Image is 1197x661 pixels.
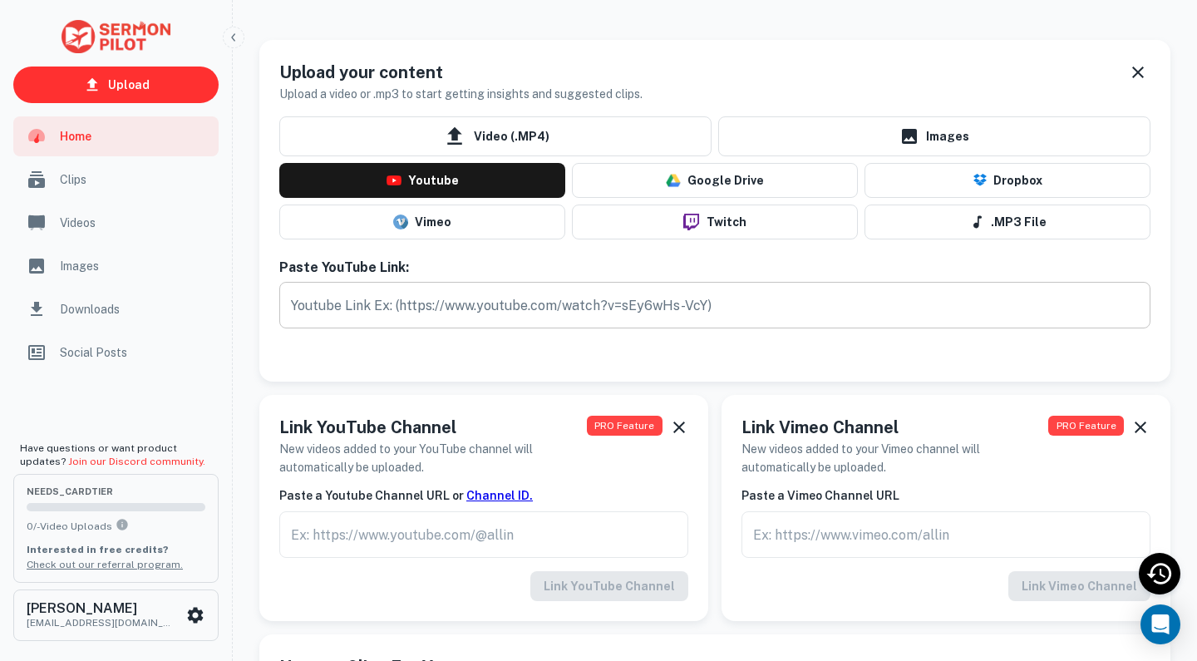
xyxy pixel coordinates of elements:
[741,415,1048,440] h5: Link Vimeo Channel
[13,589,219,641] button: [PERSON_NAME][EMAIL_ADDRESS][DOMAIN_NAME]
[279,415,587,440] h5: Link YouTube Channel
[13,67,219,103] a: Upload
[13,203,219,243] a: Videos
[60,343,209,362] span: Social Posts
[572,163,858,198] button: Google Drive
[741,440,1048,476] h6: New videos added to your Vimeo channel will automatically be uploaded.
[279,163,565,198] button: Youtube
[741,511,1150,558] input: Ex: https://www.vimeo.com/allin
[279,571,688,601] div: This feature is available to PRO users only.
[718,116,1150,156] a: Images
[864,163,1150,198] button: Dropbox
[279,511,688,558] input: Ex: https://www.youtube.com/@allin
[60,257,209,275] span: Images
[279,205,565,239] button: Vimeo
[572,205,858,239] button: Twitch
[27,559,183,570] a: Check out our referral program.
[20,442,205,467] span: Have questions or want product updates?
[13,289,219,329] a: Downloads
[27,602,176,615] h6: [PERSON_NAME]
[741,571,1150,601] div: This feature is available to PRO users only.
[864,205,1150,239] button: .MP3 File
[279,85,643,103] h6: Upload a video or .mp3 to start getting insights and suggested clips.
[677,214,706,230] img: twitch-logo.png
[387,175,401,185] img: youtube-logo.png
[973,174,987,188] img: Dropbox Logo
[741,486,1150,505] h6: Paste a Vimeo Channel URL
[279,282,1150,328] input: Youtube Link Ex: (https://www.youtube.com/watch?v=sEy6wHs-VcY)
[27,615,176,630] p: [EMAIL_ADDRESS][DOMAIN_NAME]
[27,487,205,496] span: needs_card Tier
[60,300,209,318] span: Downloads
[60,170,209,189] span: Clips
[27,542,205,557] p: Interested in free credits?
[279,486,688,505] h6: Paste a Youtube Channel URL or
[279,259,1150,275] h6: Paste YouTube Link:
[393,215,408,229] img: vimeo-logo.svg
[68,456,205,467] a: Join our Discord community.
[279,60,643,85] h5: Upload your content
[62,20,170,53] img: sermonpilot.png
[13,333,219,372] a: Social Posts
[108,76,150,94] p: Upload
[60,127,209,146] span: Home
[13,474,219,582] button: needs_cardTier0/-Video UploadsYou can upload 0 videos per month on the needs_card tier. Upgrade t...
[27,518,205,534] p: 0 / - Video Uploads
[666,173,681,188] img: drive-logo.png
[279,116,712,156] span: Video (.MP4)
[1126,60,1150,85] button: Dismiss
[279,511,688,558] div: This feature is available to PRO users only.
[466,489,533,502] a: Channel ID.
[1140,604,1180,644] div: Open Intercom Messenger
[741,511,1150,558] div: This feature is available to PRO users only.
[1130,415,1150,440] button: Dismiss
[279,440,587,476] h6: New videos added to your YouTube channel will automatically be uploaded.
[669,415,688,440] button: Dismiss
[1048,416,1124,436] span: This feature is available to PRO users only. Upgrade your plan now!
[13,160,219,200] a: Clips
[13,116,219,156] a: Home
[587,416,663,436] span: This feature is available to PRO users only. Upgrade your plan now!
[13,246,219,286] a: Images
[116,518,129,531] svg: You can upload 0 videos per month on the needs_card tier. Upgrade to upload more.
[1139,553,1180,594] div: Recent Activity
[60,214,209,232] span: Videos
